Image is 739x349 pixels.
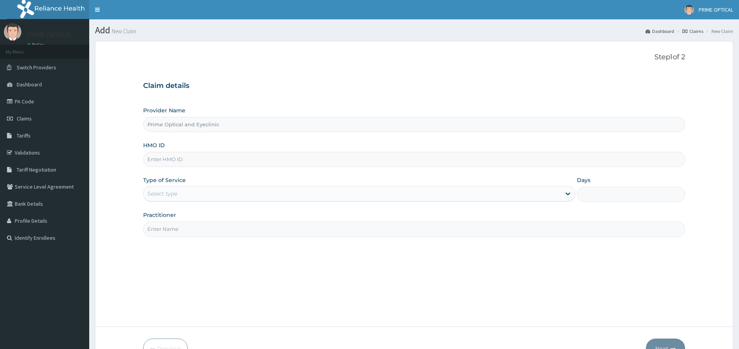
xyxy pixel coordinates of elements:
p: PRIME OPTICAL [27,31,73,38]
input: Enter HMO ID [143,152,685,167]
div: Select type [147,190,177,198]
span: Dashboard [17,81,42,88]
input: Enter Name [143,222,685,237]
label: HMO ID [143,141,165,149]
h1: Add [95,25,733,35]
span: Tariff Negotiation [17,166,56,173]
h3: Claim details [143,82,685,90]
img: User Image [4,23,21,41]
img: User Image [684,5,694,15]
label: Provider Name [143,107,185,114]
a: Dashboard [646,28,674,34]
span: PRIME OPTICAL [699,6,733,13]
a: Online [27,42,46,48]
label: Practitioner [143,211,176,219]
span: Claims [17,115,32,122]
small: New Claim [110,28,136,34]
label: Days [577,176,590,184]
label: Type of Service [143,176,186,184]
p: Step 1 of 2 [143,53,685,62]
li: New Claim [704,28,733,34]
span: Tariffs [17,132,31,139]
a: Claims [682,28,703,34]
span: Switch Providers [17,64,56,71]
